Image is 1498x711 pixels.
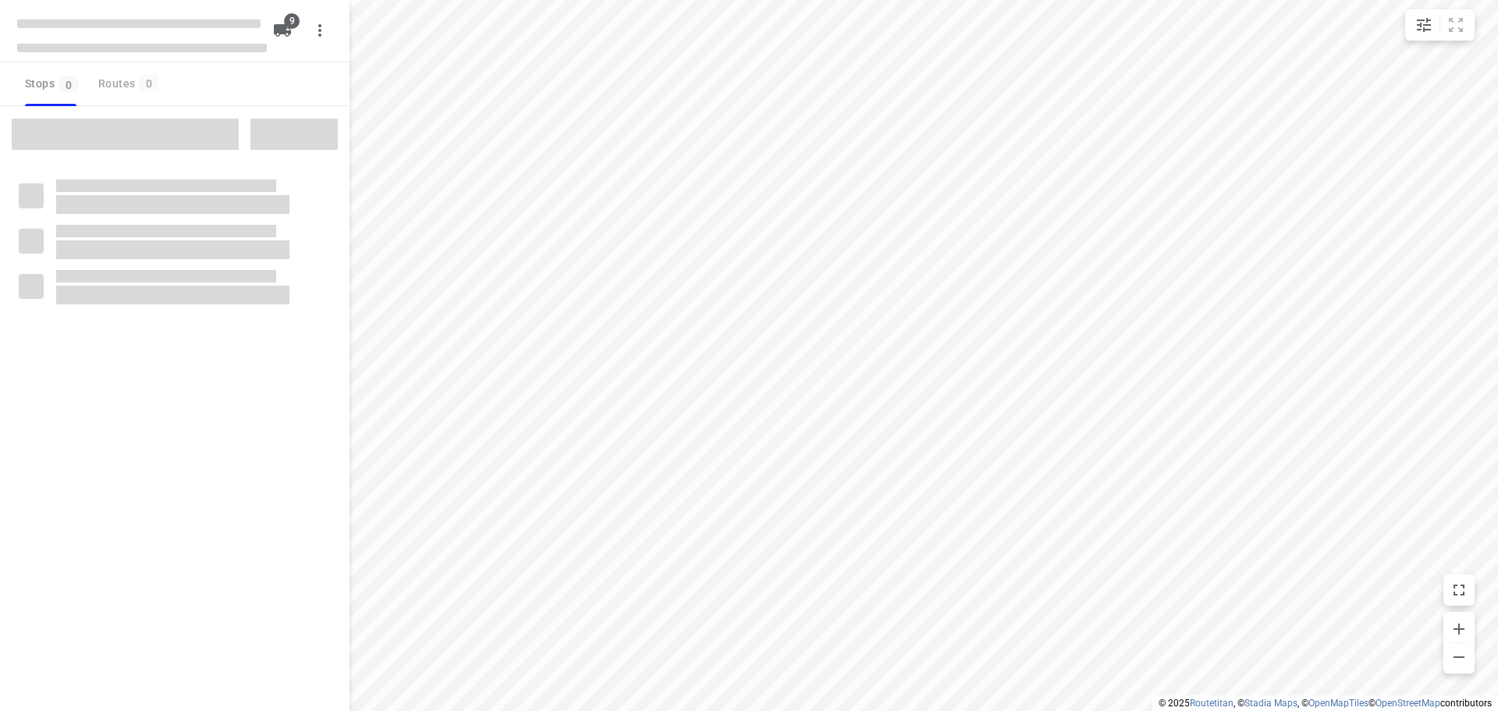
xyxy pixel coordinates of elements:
[1308,698,1368,709] a: OpenMapTiles
[1408,9,1439,41] button: Map settings
[1376,698,1440,709] a: OpenStreetMap
[1244,698,1297,709] a: Stadia Maps
[1405,9,1475,41] div: small contained button group
[1190,698,1234,709] a: Routetitan
[1159,698,1492,709] li: © 2025 , © , © © contributors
